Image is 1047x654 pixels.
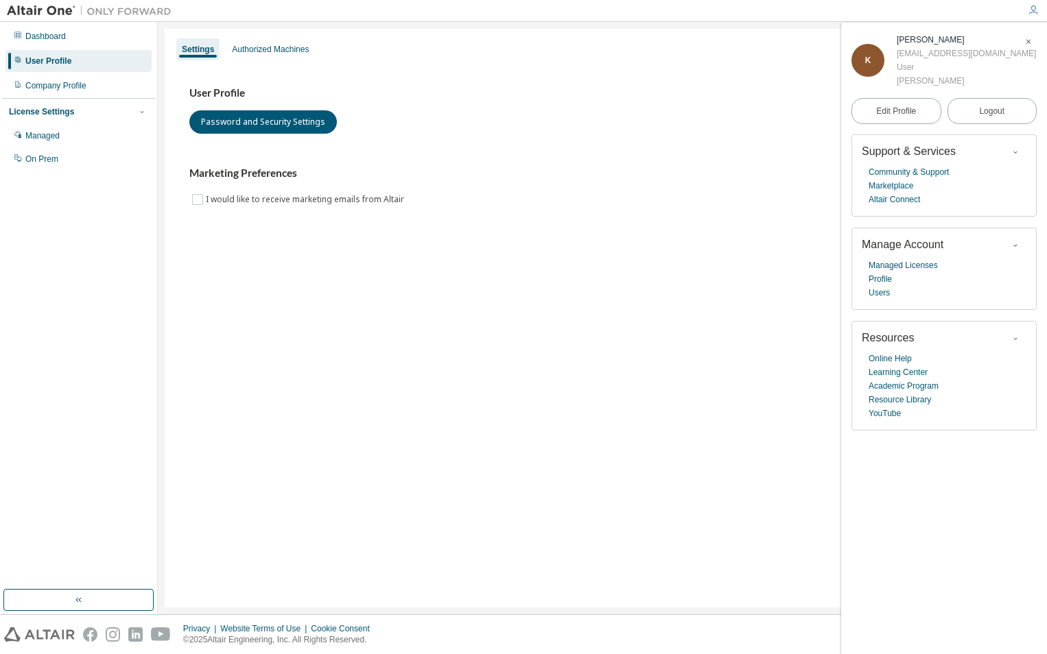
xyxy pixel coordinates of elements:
[869,379,939,393] a: Academic Program
[311,623,377,634] div: Cookie Consent
[869,258,938,272] a: Managed Licenses
[9,106,74,117] div: License Settings
[869,165,949,179] a: Community & Support
[7,4,178,18] img: Altair One
[151,627,171,642] img: youtube.svg
[189,110,337,134] button: Password and Security Settings
[220,623,311,634] div: Website Terms of Use
[979,104,1004,118] span: Logout
[897,33,1036,47] div: Kim Carboni
[106,627,120,642] img: instagram.svg
[25,56,71,66] div: User Profile
[862,239,943,250] span: Manage Account
[869,407,901,420] a: YouTube
[876,106,916,117] span: Edit Profile
[897,74,1036,88] div: [PERSON_NAME]
[897,60,1036,74] div: User
[189,86,1015,100] h3: User Profile
[897,47,1036,60] div: [EMAIL_ADDRESS][DOMAIN_NAME]
[869,352,912,365] a: Online Help
[128,627,143,642] img: linkedin.svg
[183,623,220,634] div: Privacy
[865,56,871,65] span: K
[862,145,956,157] span: Support & Services
[869,272,892,286] a: Profile
[851,98,941,124] a: Edit Profile
[869,365,928,379] a: Learning Center
[869,179,913,193] a: Marketplace
[183,634,378,646] p: © 2025 Altair Engineering, Inc. All Rights Reserved.
[25,80,86,91] div: Company Profile
[83,627,97,642] img: facebook.svg
[25,154,58,165] div: On Prem
[948,98,1037,124] button: Logout
[189,167,1015,180] h3: Marketing Preferences
[869,393,931,407] a: Resource Library
[182,44,214,55] div: Settings
[206,191,407,208] label: I would like to receive marketing emails from Altair
[4,627,75,642] img: altair_logo.svg
[862,332,914,343] span: Resources
[869,193,920,206] a: Altair Connect
[232,44,309,55] div: Authorized Machines
[869,286,890,300] a: Users
[25,31,66,42] div: Dashboard
[25,130,60,141] div: Managed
